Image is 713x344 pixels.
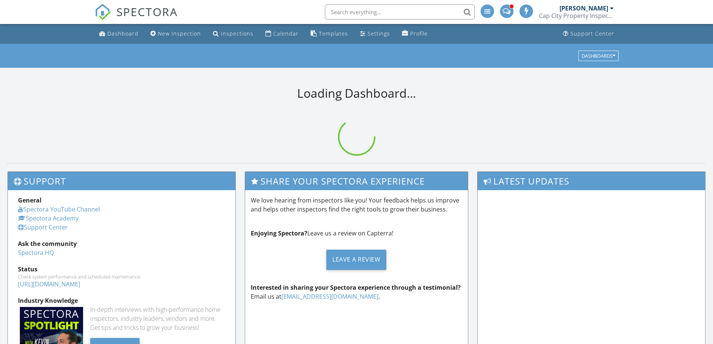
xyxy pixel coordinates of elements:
div: Cap City Property Inspections LLC [539,12,614,19]
a: Support Center [18,223,68,231]
div: New Inspection [158,30,201,37]
div: Templates [319,30,348,37]
a: Profile [399,27,431,41]
a: New Inspection [147,27,204,41]
a: Spectora HQ [18,249,54,257]
strong: General [18,196,42,204]
p: We love hearing from inspectors like you! Your feedback helps us improve and helps other inspecto... [251,196,463,214]
a: Templates [308,27,351,41]
div: Status [18,265,225,274]
div: In-depth interviews with high-performance home inspectors, industry leaders, vendors and more. Ge... [90,305,225,332]
a: Spectora YouTube Channel [18,205,100,213]
a: Support Center [560,27,617,41]
input: Search everything... [325,4,475,19]
p: Email us at . [251,283,463,301]
h3: Share Your Spectora Experience [245,172,468,190]
a: Leave a Review [251,244,463,275]
div: Profile [410,30,428,37]
strong: Interested in sharing your Spectora experience through a testimonial? [251,283,461,292]
a: [URL][DOMAIN_NAME] [18,280,80,288]
h3: Support [8,172,235,190]
a: SPECTORA [95,10,178,26]
div: Ask the community [18,239,225,248]
img: The Best Home Inspection Software - Spectora [95,4,111,20]
button: Dashboards [578,51,619,61]
div: Dashboard [107,30,138,37]
a: Calendar [262,27,302,41]
div: Check system performance and scheduled maintenance. [18,274,225,280]
div: [PERSON_NAME] [560,4,608,12]
div: Dashboards [582,53,615,58]
a: Dashboard [96,27,141,41]
div: Settings [368,30,390,37]
h3: Latest Updates [478,172,705,190]
div: Support Center [570,30,614,37]
div: Inspections [221,30,253,37]
div: Calendar [273,30,299,37]
strong: Enjoying Spectora? [251,229,307,237]
span: SPECTORA [116,4,178,19]
div: Industry Knowledge [18,296,225,305]
p: Leave us a review on Capterra! [251,229,463,238]
a: Settings [357,27,393,41]
div: Leave a Review [326,250,386,270]
a: [EMAIL_ADDRESS][DOMAIN_NAME] [281,292,378,301]
a: Spectora Academy [18,214,79,222]
a: Inspections [210,27,256,41]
